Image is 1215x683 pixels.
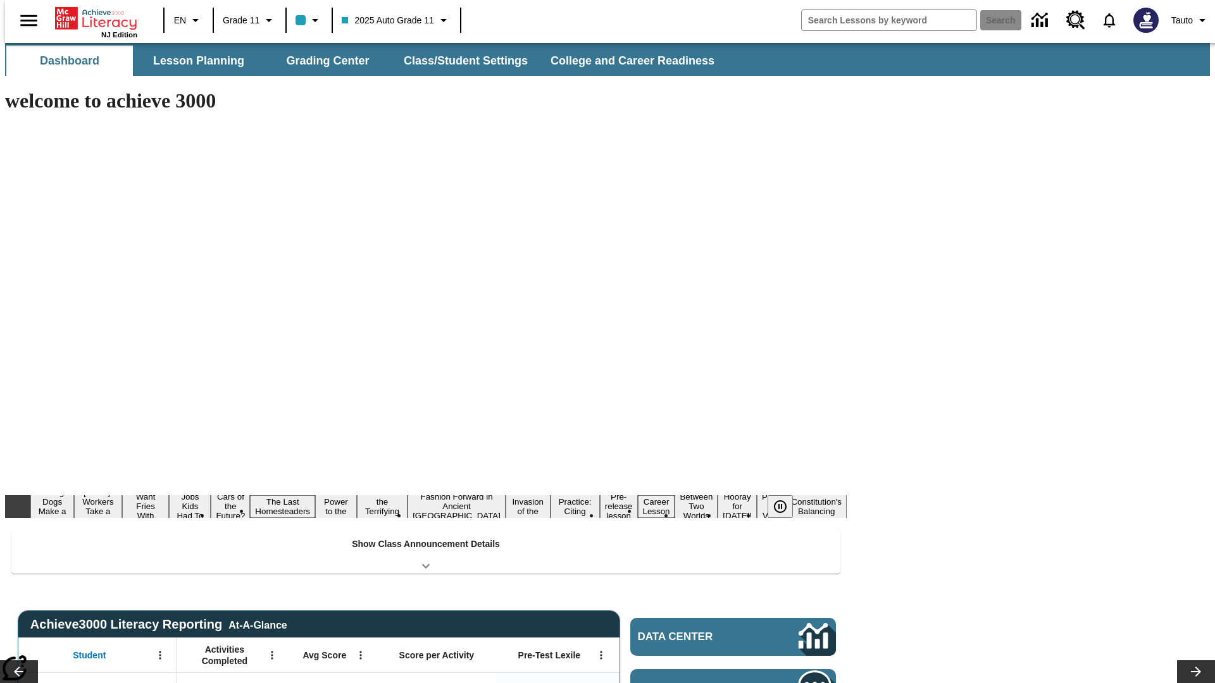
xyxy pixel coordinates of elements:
div: SubNavbar [5,46,726,76]
div: Pause [768,495,806,518]
a: Data Center [630,618,836,656]
div: At-A-Glance [228,617,287,631]
span: Avg Score [302,649,346,661]
a: Notifications [1093,4,1126,37]
button: Open Menu [151,646,170,665]
button: Dashboard [6,46,133,76]
span: Tauto [1171,14,1193,27]
button: Slide 7 Solar Power to the People [315,486,357,527]
button: Slide 14 Between Two Worlds [675,490,718,522]
span: EN [174,14,186,27]
span: Pre-Test Lexile [518,649,581,661]
span: 2025 Auto Grade 11 [342,14,433,27]
div: Show Class Announcement Details [11,530,840,574]
a: Home [55,6,137,31]
span: NJ Edition [101,31,137,39]
button: Slide 10 The Invasion of the Free CD [506,486,551,527]
button: Lesson Planning [135,46,262,76]
button: Select a new avatar [1126,4,1166,37]
button: Slide 13 Career Lesson [638,495,675,518]
button: Slide 9 Fashion Forward in Ancient Rome [408,490,506,522]
h1: welcome to achieve 3000 [5,89,847,113]
button: Lesson carousel, Next [1177,660,1215,683]
button: Class color is light blue. Change class color [290,9,328,32]
button: Language: EN, Select a language [168,9,209,32]
button: Grading Center [265,46,391,76]
button: Slide 8 Attack of the Terrifying Tomatoes [357,486,408,527]
p: Show Class Announcement Details [352,538,500,551]
button: Slide 4 Dirty Jobs Kids Had To Do [169,481,211,532]
button: Pause [768,495,793,518]
button: Slide 6 The Last Homesteaders [250,495,315,518]
button: Open side menu [10,2,47,39]
button: College and Career Readiness [540,46,725,76]
button: Grade: Grade 11, Select a grade [218,9,282,32]
span: Data Center [638,631,756,643]
button: Class/Student Settings [394,46,538,76]
button: Slide 16 Point of View [757,490,786,522]
button: Class: 2025 Auto Grade 11, Select your class [337,9,456,32]
div: SubNavbar [5,43,1210,76]
button: Profile/Settings [1166,9,1215,32]
a: Data Center [1024,3,1059,38]
button: Slide 2 Labor Day: Workers Take a Stand [74,486,121,527]
span: Score per Activity [399,649,475,661]
button: Slide 3 Do You Want Fries With That? [122,481,170,532]
span: Achieve3000 Literacy Reporting [30,617,287,632]
button: Slide 15 Hooray for Constitution Day! [718,490,757,522]
span: Student [73,649,106,661]
img: Avatar [1133,8,1159,33]
span: Grade 11 [223,14,259,27]
button: Slide 5 Cars of the Future? [211,490,250,522]
button: Slide 17 The Constitution's Balancing Act [786,486,847,527]
span: Activities Completed [183,644,266,667]
button: Slide 1 Diving Dogs Make a Splash [30,486,74,527]
a: Resource Center, Will open in new tab [1059,3,1093,37]
button: Open Menu [592,646,611,665]
button: Slide 12 Pre-release lesson [600,490,638,522]
button: Open Menu [351,646,370,665]
button: Open Menu [263,646,282,665]
div: Home [55,4,137,39]
input: search field [802,10,976,30]
button: Slide 11 Mixed Practice: Citing Evidence [551,486,600,527]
